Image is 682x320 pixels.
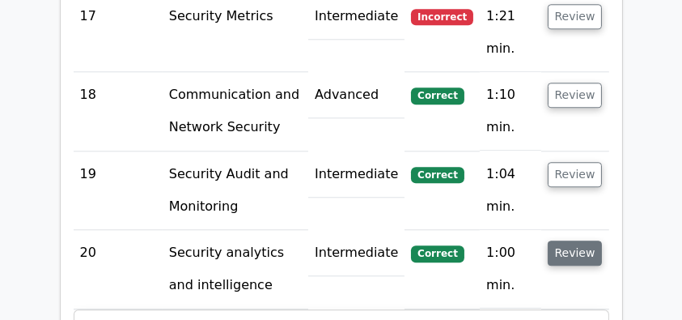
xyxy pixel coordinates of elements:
td: 19 [74,151,163,230]
button: Review [548,241,603,266]
span: Incorrect [411,9,473,25]
span: Correct [411,167,464,183]
td: Security Audit and Monitoring [163,151,308,230]
td: 18 [74,72,163,151]
td: Security analytics and intelligence [163,230,308,309]
td: Intermediate [308,151,405,198]
td: Intermediate [308,230,405,276]
td: 1:00 min. [480,230,540,309]
button: Review [548,4,603,29]
button: Review [548,83,603,108]
td: 1:10 min. [480,72,540,151]
button: Review [548,162,603,187]
td: 20 [74,230,163,309]
td: Advanced [308,72,405,118]
td: Communication and Network Security [163,72,308,151]
td: 1:04 min. [480,151,540,230]
span: Correct [411,87,464,104]
span: Correct [411,245,464,262]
